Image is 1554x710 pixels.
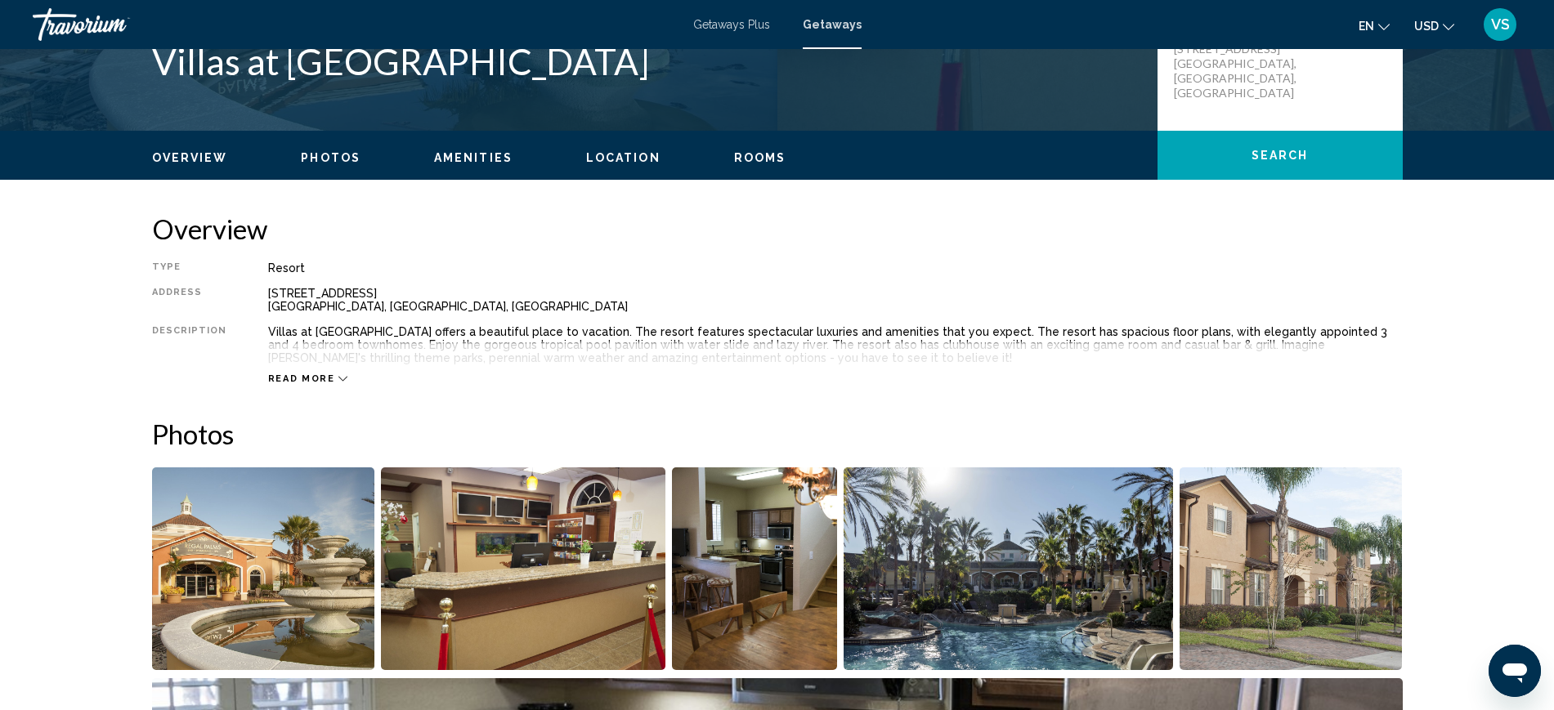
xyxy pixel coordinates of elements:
[1174,42,1305,100] p: [STREET_ADDRESS] [GEOGRAPHIC_DATA], [GEOGRAPHIC_DATA], [GEOGRAPHIC_DATA]
[844,467,1173,671] button: Open full-screen image slider
[152,467,375,671] button: Open full-screen image slider
[693,18,770,31] a: Getaways Plus
[152,418,1403,450] h2: Photos
[268,261,1403,275] div: Resort
[672,467,838,671] button: Open full-screen image slider
[803,18,862,31] a: Getaways
[152,325,227,364] div: Description
[1359,14,1390,38] button: Change language
[152,287,227,313] div: Address
[1491,16,1510,33] span: VS
[381,467,665,671] button: Open full-screen image slider
[734,150,786,165] button: Rooms
[586,151,661,164] span: Location
[1479,7,1521,42] button: User Menu
[1158,131,1403,180] button: Search
[1489,645,1541,697] iframe: Button to launch messaging window
[1252,150,1309,163] span: Search
[1414,14,1454,38] button: Change currency
[268,373,348,385] button: Read more
[434,151,513,164] span: Amenities
[33,8,677,41] a: Travorium
[734,151,786,164] span: Rooms
[152,151,228,164] span: Overview
[301,150,361,165] button: Photos
[301,151,361,164] span: Photos
[1180,467,1403,671] button: Open full-screen image slider
[434,150,513,165] button: Amenities
[152,212,1403,245] h2: Overview
[152,261,227,275] div: Type
[268,373,335,384] span: Read more
[152,40,1141,83] h1: Villas at [GEOGRAPHIC_DATA]
[268,325,1403,364] div: Villas at [GEOGRAPHIC_DATA] offers a beautiful place to vacation. The resort features spectacular...
[586,150,661,165] button: Location
[1359,20,1374,33] span: en
[268,287,1403,313] div: [STREET_ADDRESS] [GEOGRAPHIC_DATA], [GEOGRAPHIC_DATA], [GEOGRAPHIC_DATA]
[152,150,228,165] button: Overview
[1414,20,1439,33] span: USD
